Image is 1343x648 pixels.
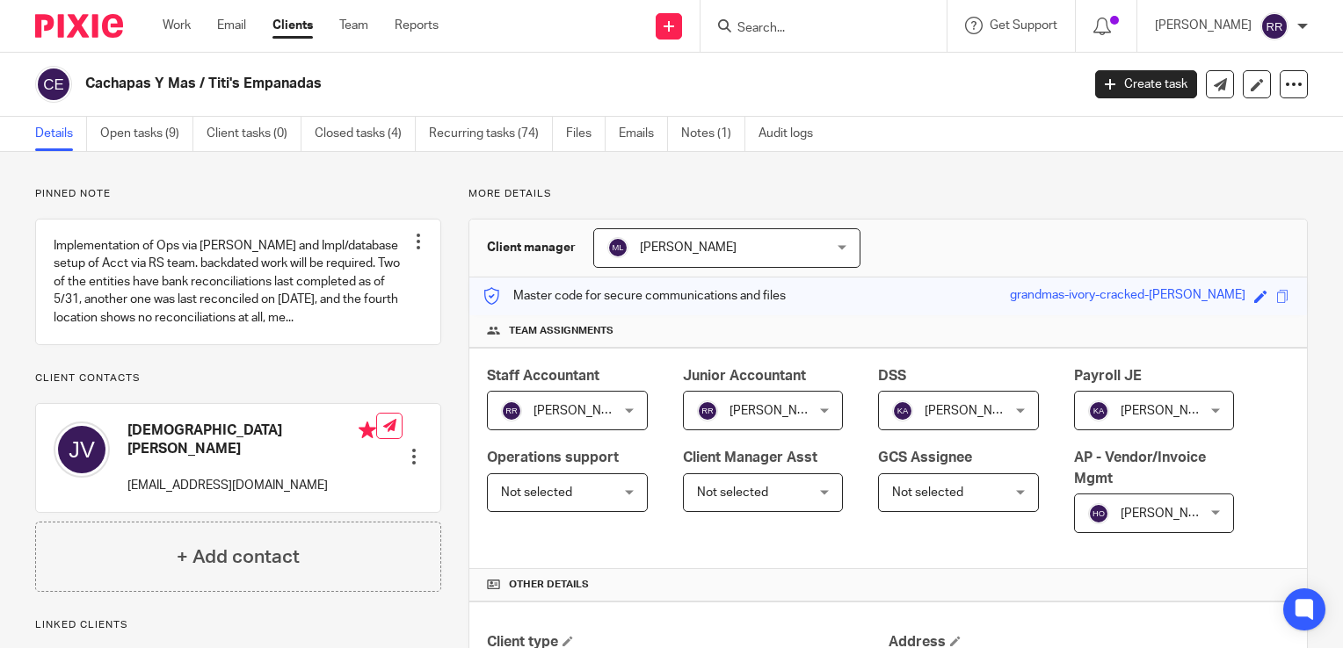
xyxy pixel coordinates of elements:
[501,400,522,421] img: svg%3E
[1121,405,1217,417] span: [PERSON_NAME]
[925,405,1021,417] span: [PERSON_NAME]
[1088,503,1109,524] img: svg%3E
[127,477,376,494] p: [EMAIL_ADDRESS][DOMAIN_NAME]
[395,17,439,34] a: Reports
[35,66,72,103] img: svg%3E
[534,405,630,417] span: [PERSON_NAME]
[1121,508,1217,520] span: [PERSON_NAME]
[878,450,972,464] span: GCS Assignee
[683,450,817,464] span: Client Manager Asst
[35,371,441,385] p: Client contacts
[207,117,301,151] a: Client tasks (0)
[619,117,668,151] a: Emails
[730,405,826,417] span: [PERSON_NAME]
[1260,12,1289,40] img: svg%3E
[429,117,553,151] a: Recurring tasks (74)
[487,239,576,256] h3: Client manager
[163,17,191,34] a: Work
[683,369,806,383] span: Junior Accountant
[54,421,110,478] img: svg%3E
[509,324,613,338] span: Team assignments
[1010,286,1245,306] div: grandmas-ivory-cracked-[PERSON_NAME]
[487,450,619,464] span: Operations support
[607,237,628,258] img: svg%3E
[640,241,737,254] span: [PERSON_NAME]
[736,21,894,37] input: Search
[566,117,606,151] a: Files
[759,117,826,151] a: Audit logs
[892,486,963,499] span: Not selected
[177,544,300,571] h4: + Add contact
[681,117,745,151] a: Notes (1)
[892,400,913,421] img: svg%3E
[990,19,1057,32] span: Get Support
[272,17,313,34] a: Clients
[217,17,246,34] a: Email
[127,421,376,459] h4: [DEMOGRAPHIC_DATA][PERSON_NAME]
[100,117,193,151] a: Open tasks (9)
[1088,400,1109,421] img: svg%3E
[1155,17,1252,34] p: [PERSON_NAME]
[1074,450,1206,485] span: AP - Vendor/Invoice Mgmt
[509,578,589,592] span: Other details
[697,400,718,421] img: svg%3E
[35,618,441,632] p: Linked clients
[501,486,572,499] span: Not selected
[315,117,416,151] a: Closed tasks (4)
[35,187,441,201] p: Pinned note
[487,369,599,383] span: Staff Accountant
[1074,369,1142,383] span: Payroll JE
[483,287,786,305] p: Master code for secure communications and files
[359,421,376,439] i: Primary
[878,369,906,383] span: DSS
[339,17,368,34] a: Team
[468,187,1308,201] p: More details
[1095,70,1197,98] a: Create task
[35,117,87,151] a: Details
[35,14,123,38] img: Pixie
[697,486,768,499] span: Not selected
[85,75,872,93] h2: Cachapas Y Mas / Titi's Empanadas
